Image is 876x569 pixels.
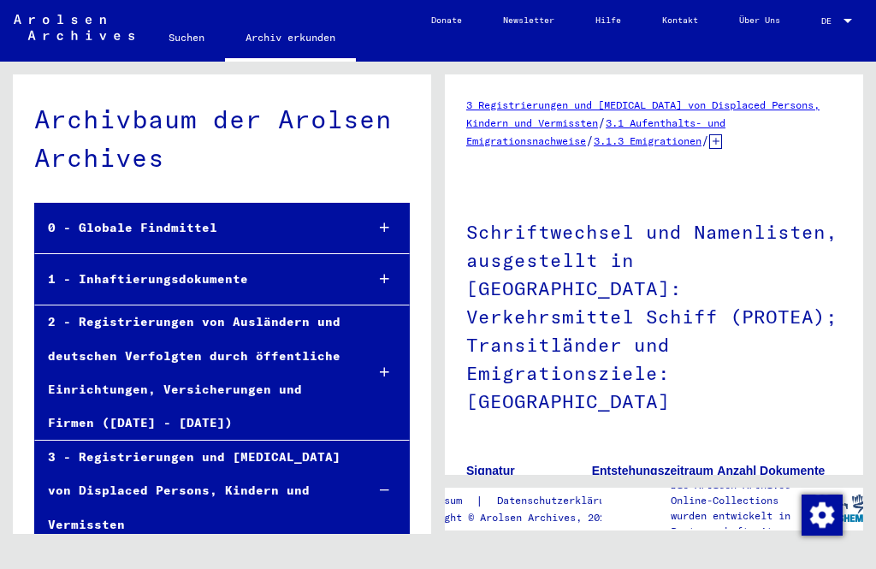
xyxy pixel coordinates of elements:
[466,193,842,437] h1: Schriftwechsel und Namenlisten, ausgestellt in [GEOGRAPHIC_DATA]: Verkehrsmittel Schiff (PROTEA);...
[802,495,843,536] img: Zustimmung ändern
[598,115,606,130] span: /
[821,16,840,26] span: DE
[35,211,352,245] div: 0 - Globale Findmittel
[35,441,352,542] div: 3 - Registrierungen und [MEDICAL_DATA] von Displaced Persons, Kindern und Vermissten
[466,464,515,477] b: Signatur
[717,464,825,477] b: Anzahl Dokumente
[466,98,820,129] a: 3 Registrierungen und [MEDICAL_DATA] von Displaced Persons, Kindern und Vermissten
[34,100,410,177] div: Archivbaum der Arolsen Archives
[225,17,356,62] a: Archiv erkunden
[35,263,352,296] div: 1 - Inhaftierungsdokumente
[408,510,637,525] p: Copyright © Arolsen Archives, 2021
[592,464,713,477] b: Entstehungszeitraum
[483,492,637,510] a: Datenschutzerklärung
[408,492,637,510] div: |
[701,133,709,148] span: /
[594,134,701,147] a: 3.1.3 Emigrationen
[35,305,352,440] div: 2 - Registrierungen von Ausländern und deutschen Verfolgten durch öffentliche Einrichtungen, Vers...
[14,15,134,40] img: Arolsen_neg.svg
[671,477,811,508] p: Die Arolsen Archives Online-Collections
[586,133,594,148] span: /
[671,508,811,539] p: wurden entwickelt in Partnerschaft mit
[148,17,225,58] a: Suchen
